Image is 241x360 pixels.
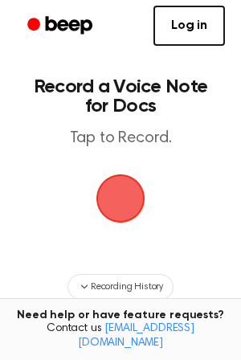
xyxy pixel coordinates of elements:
[153,6,225,46] a: Log in
[10,322,231,350] span: Contact us
[96,174,145,223] img: Beep Logo
[16,10,107,42] a: Beep
[29,129,212,149] p: Tap to Record.
[78,323,194,349] a: [EMAIL_ADDRESS][DOMAIN_NAME]
[29,77,212,116] h1: Record a Voice Note for Docs
[67,274,174,300] button: Recording History
[91,280,163,294] span: Recording History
